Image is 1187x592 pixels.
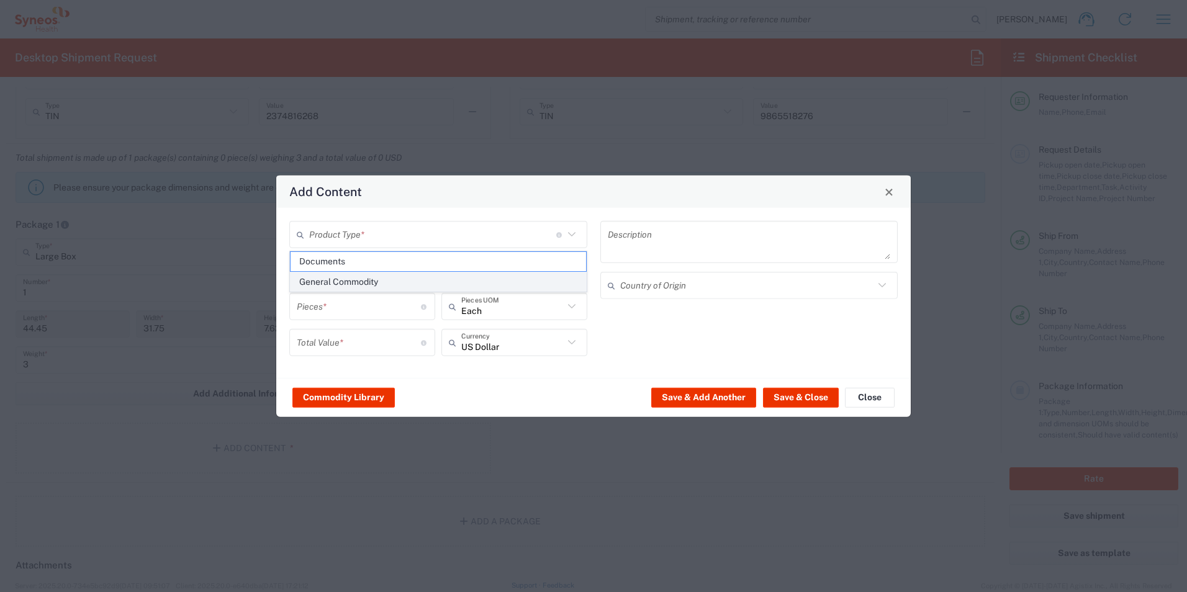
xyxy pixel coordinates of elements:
[291,272,586,292] span: General Commodity
[292,387,395,407] button: Commodity Library
[289,182,362,200] h4: Add Content
[651,387,756,407] button: Save & Add Another
[763,387,839,407] button: Save & Close
[845,387,895,407] button: Close
[880,183,898,200] button: Close
[291,252,586,271] span: Documents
